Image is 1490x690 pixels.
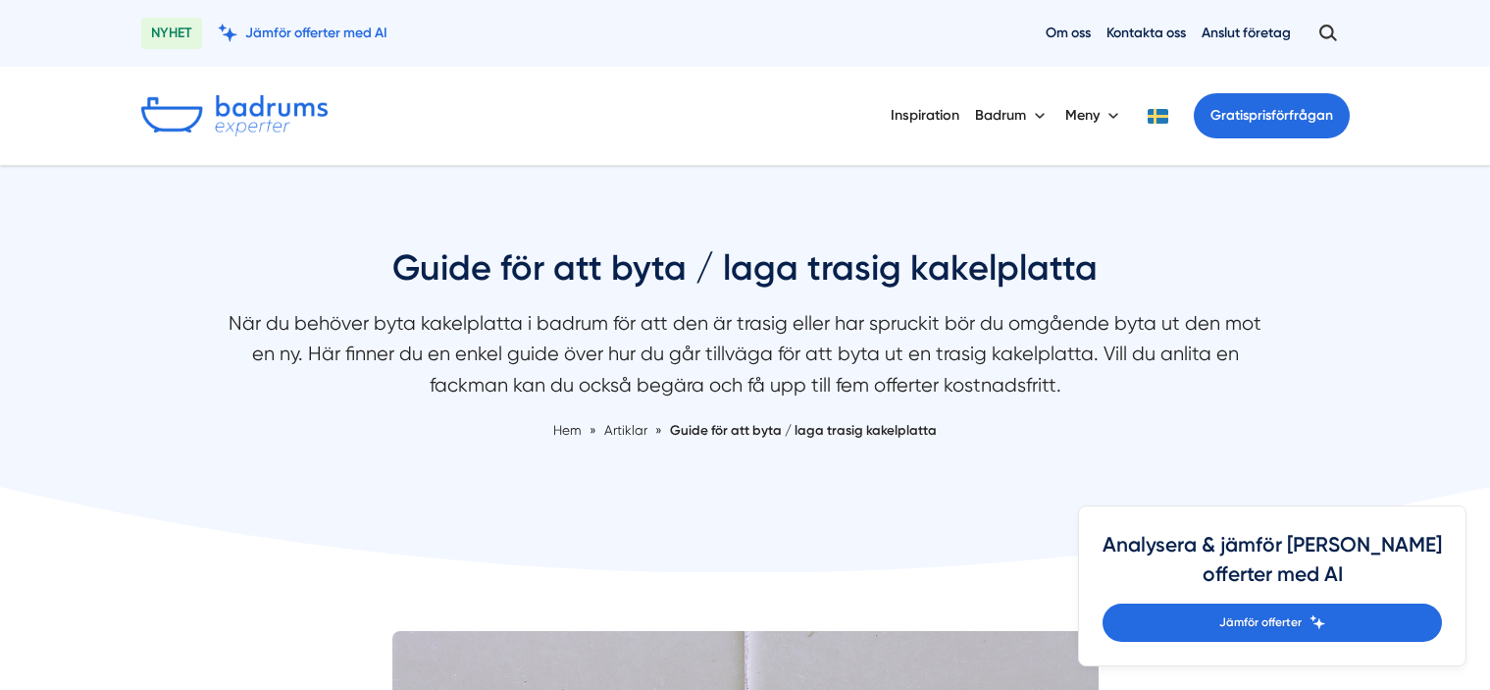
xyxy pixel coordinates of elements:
h4: Analysera & jämför [PERSON_NAME] offerter med AI [1103,530,1442,604]
button: Meny [1065,90,1123,141]
a: Inspiration [891,90,959,140]
a: Jämför offerter [1103,604,1442,642]
button: Badrum [975,90,1050,141]
img: Badrumsexperter.se logotyp [141,95,328,136]
a: Gratisprisförfrågan [1194,93,1350,138]
span: NYHET [141,18,202,49]
a: Guide för att byta / laga trasig kakelplatta [670,422,937,438]
a: Hem [553,422,582,438]
h1: Guide för att byta / laga trasig kakelplatta [226,244,1265,308]
a: Artiklar [604,422,650,438]
a: Om oss [1046,24,1091,42]
span: » [590,420,596,441]
span: Artiklar [604,422,647,438]
a: Jämför offerter med AI [218,24,387,42]
span: Gratis [1210,107,1249,124]
span: Jämför offerter med AI [245,24,387,42]
a: Kontakta oss [1106,24,1186,42]
span: » [655,420,662,441]
nav: Breadcrumb [226,420,1265,441]
a: Anslut företag [1202,24,1291,42]
p: När du behöver byta kakelplatta i badrum för att den är trasig eller har spruckit bör du omgående... [226,308,1265,410]
span: Jämför offerter [1219,613,1302,632]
